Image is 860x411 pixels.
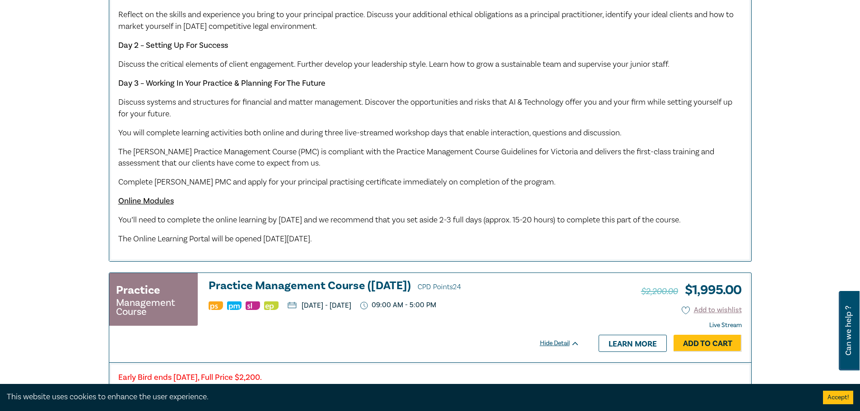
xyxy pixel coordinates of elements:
[540,339,590,348] div: Hide Detail
[209,301,223,310] img: Professional Skills
[682,305,742,315] button: Add to wishlist
[118,78,325,88] strong: Day 3 – Working In Your Practice & Planning For The Future
[118,196,174,206] u: Online Modules
[418,282,461,291] span: CPD Points 24
[118,147,714,169] span: The [PERSON_NAME] Practice Management Course (PMC) is compliant with the Practice Management Cour...
[709,321,742,329] strong: Live Stream
[118,59,669,69] span: Discuss the critical elements of client engagement. Further develop your leadership style. Learn ...
[360,301,437,309] p: 09:00 AM - 5:00 PM
[118,372,262,383] strong: Early Bird ends [DATE], Full Price $2,200.
[823,391,853,404] button: Accept cookies
[118,9,734,32] span: Reflect on the skills and experience you bring to your principal practice. Discuss your additiona...
[844,296,853,365] span: Can we help ?
[118,40,228,51] strong: Day 2 – Setting Up For Success
[674,335,742,352] a: Add to Cart
[227,301,242,310] img: Practice Management & Business Skills
[118,177,556,187] span: Complete [PERSON_NAME] PMC and apply for your principal practising certificate immediately on com...
[118,234,312,244] span: The Online Learning Portal will be opened [DATE][DATE].
[118,215,681,225] span: You’ll need to complete the online learning by [DATE] and we recommend that you set aside 2-3 ful...
[7,391,809,403] div: This website uses cookies to enhance the user experience.
[246,301,260,310] img: Substantive Law
[118,97,732,119] span: Discuss systems and structures for financial and matter management. Discover the opportunities an...
[264,301,279,310] img: Ethics & Professional Responsibility
[599,335,667,352] a: Learn more
[118,128,622,138] span: You will complete learning activities both online and during three live-streamed workshop days th...
[641,280,742,300] h3: $ 1,995.00
[288,302,351,309] p: [DATE] - [DATE]
[116,298,191,316] small: Management Course
[641,286,678,297] span: $2,200.00
[116,282,160,298] h3: Practice
[209,280,580,293] a: Practice Management Course ([DATE]) CPD Points24
[209,280,580,293] h3: Practice Management Course ([DATE])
